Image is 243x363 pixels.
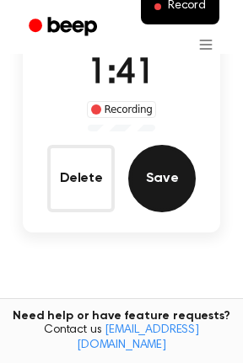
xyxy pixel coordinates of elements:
[128,145,196,212] button: Save Audio Record
[10,323,233,353] span: Contact us
[77,324,199,351] a: [EMAIL_ADDRESS][DOMAIN_NAME]
[88,56,155,92] span: 1:41
[17,11,112,44] a: Beep
[87,101,157,118] div: Recording
[47,145,115,212] button: Delete Audio Record
[186,24,226,65] button: Open menu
